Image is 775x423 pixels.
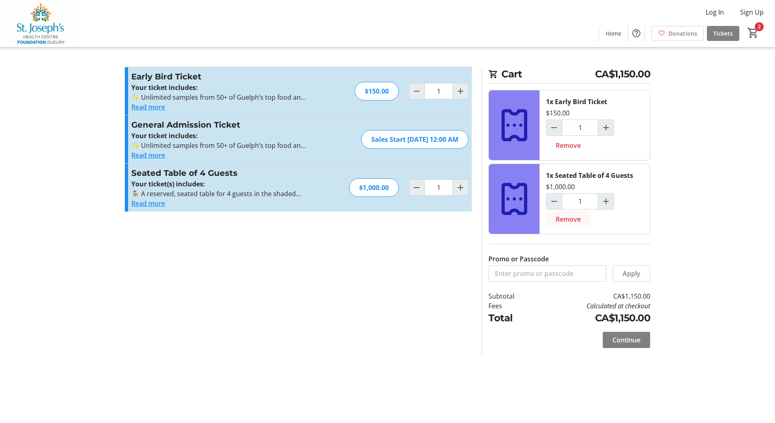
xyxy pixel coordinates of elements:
input: Seated Table of 4 Guests Quantity [424,179,453,196]
span: Donations [668,29,697,38]
button: Log In [699,6,730,19]
td: CA$1,150.00 [535,291,650,301]
input: Enter promo or passcode [488,265,606,282]
a: Tickets [707,26,739,41]
span: Log In [706,7,724,17]
button: Read more [131,150,165,160]
button: Increment by one [598,120,614,135]
button: Read more [131,102,165,112]
label: Promo or Passcode [488,254,549,264]
button: Decrement by one [409,83,424,99]
h3: Seated Table of 4 Guests [131,167,308,179]
span: CA$1,150.00 [595,67,651,81]
h3: Early Bird Ticket [131,70,308,83]
input: Early Bird Ticket Quantity [562,120,598,136]
h3: General Admission Ticket [131,119,308,131]
button: Continue [603,332,650,348]
a: Donations [651,26,704,41]
div: $150.00 [546,108,569,118]
button: Decrement by one [546,120,562,135]
button: Increment by one [598,194,614,209]
button: Sign Up [734,6,770,19]
td: Calculated at checkout [535,301,650,311]
strong: Your ticket includes: [131,131,198,140]
input: Seated Table of 4 Guests Quantity [562,193,598,209]
strong: Your ticket(s) includes: [131,179,205,188]
h2: Cart [488,67,650,83]
button: Apply [613,265,650,282]
button: Increment by one [453,180,468,195]
button: Read more [131,199,165,208]
button: Cart [746,26,760,40]
button: Decrement by one [409,180,424,195]
div: Sales Start [DATE] 12:00 AM [361,130,469,149]
span: Tickets [713,29,733,38]
button: Remove [546,211,591,227]
img: St. Joseph's Health Centre Foundation Guelph's Logo [5,3,77,44]
span: Apply [623,269,640,278]
p: ✨ Unlimited samples from 50+ of Guelph’s top food and drink vendors [131,92,308,102]
div: $150.00 [355,82,399,100]
span: Remove [556,141,581,150]
a: Home [599,26,628,41]
strong: Your ticket includes: [131,83,198,92]
td: Fees [488,301,535,311]
span: Continue [612,335,640,345]
button: Remove [546,137,591,154]
p: ✨ Unlimited samples from 50+ of Guelph’s top food and drink vendors [131,141,308,150]
span: Sign Up [740,7,764,17]
div: 1x Early Bird Ticket [546,97,607,107]
button: Help [628,25,644,41]
div: 1x Seated Table of 4 Guests [546,171,633,180]
button: Decrement by one [546,194,562,209]
td: Total [488,311,535,325]
span: Home [606,29,621,38]
p: 🪑 A reserved, seated table for 4 guests in the shaded courtyard [131,189,308,199]
button: Increment by one [453,83,468,99]
div: $1,000.00 [349,178,399,197]
td: Subtotal [488,291,535,301]
input: Early Bird Ticket Quantity [424,83,453,99]
td: CA$1,150.00 [535,311,650,325]
div: $1,000.00 [546,182,575,192]
span: Remove [556,214,581,224]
